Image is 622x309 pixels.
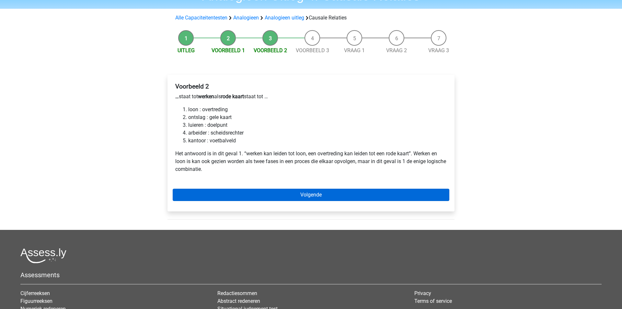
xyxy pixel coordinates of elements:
img: Assessly logo [20,248,66,263]
a: Analogieen uitleg [265,15,304,21]
p: staat tot als staat tot … [175,93,447,101]
li: kantoor : voetbalveld [188,137,447,145]
li: luieren : doelpunt [188,121,447,129]
a: Vraag 2 [386,47,407,53]
a: Voorbeeld 3 [296,47,329,53]
b: Voorbeeld 2 [175,83,209,90]
a: Privacy [414,290,431,296]
p: Het antwoord is in dit geval 1. “werken kan leiden tot loon, een overtreding kan leiden tot een r... [175,150,447,173]
li: loon : overtreding [188,106,447,113]
a: Cijferreeksen [20,290,50,296]
b: rode kaart [221,93,244,100]
li: ontslag : gele kaart [188,113,447,121]
a: Volgende [173,189,449,201]
a: Alle Capaciteitentesten [175,15,227,21]
a: Abstract redeneren [217,298,260,304]
div: Causale Relaties [173,14,449,22]
h5: Assessments [20,271,602,279]
a: Uitleg [178,47,195,53]
a: Voorbeeld 1 [212,47,245,53]
a: Figuurreeksen [20,298,52,304]
b: werken [198,93,214,100]
a: Vraag 1 [344,47,365,53]
b: … [175,93,179,100]
a: Voorbeeld 2 [254,47,287,53]
a: Vraag 3 [428,47,449,53]
li: arbeider : scheidsrechter [188,129,447,137]
a: Terms of service [414,298,452,304]
a: Redactiesommen [217,290,257,296]
a: Analogieen [233,15,259,21]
